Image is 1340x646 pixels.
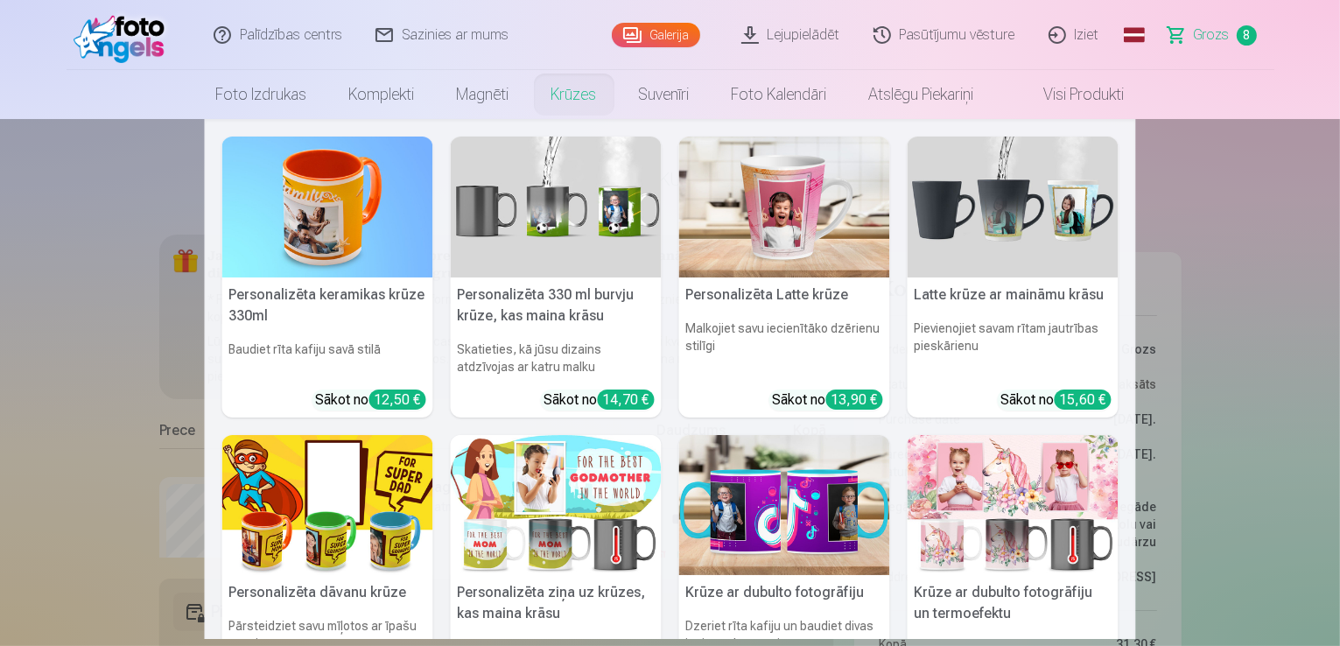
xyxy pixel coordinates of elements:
[1055,390,1112,410] div: 15,60 €
[74,7,174,63] img: /fa1
[679,277,890,312] h5: Personalizēta Latte krūze
[908,575,1119,631] h5: Krūze ar dubulto fotogrāfiju un termoefektu
[848,70,995,119] a: Atslēgu piekariņi
[1001,390,1112,411] div: Sākot no
[451,575,662,631] h5: Personalizēta ziņa uz krūzes, kas maina krāsu
[773,390,883,411] div: Sākot no
[316,390,426,411] div: Sākot no
[195,70,328,119] a: Foto izdrukas
[451,137,662,418] a: Personalizēta 330 ml burvju krūze, kas maina krāsuPersonalizēta 330 ml burvju krūze, kas maina kr...
[222,137,433,418] a: Personalizēta keramikas krūze 330mlPersonalizēta keramikas krūze 330mlBaudiet rīta kafiju savā st...
[451,435,662,576] img: Personalizēta ziņa uz krūzes, kas maina krāsu
[451,334,662,383] h6: Skatieties, kā jūsu dizains atdzīvojas ar katru malku
[222,277,433,334] h5: Personalizēta keramikas krūze 330ml
[679,312,890,383] h6: Malkojiet savu iecienītāko dzērienu stilīgi
[1194,25,1230,46] span: Grozs
[908,137,1119,418] a: Latte krūze ar maināmu krāsuLatte krūze ar maināmu krāsuPievienojiet savam rītam jautrības pieskā...
[908,435,1119,576] img: Krūze ar dubulto fotogrāfiju un termoefektu
[598,390,655,410] div: 14,70 €
[451,277,662,334] h5: Personalizēta 330 ml burvju krūze, kas maina krāsu
[679,137,890,418] a: Personalizēta Latte krūzePersonalizēta Latte krūzeMalkojiet savu iecienītāko dzērienu stilīgiSāko...
[612,23,700,47] a: Galerija
[328,70,436,119] a: Komplekti
[222,334,433,383] h6: Baudiet rīta kafiju savā stilā
[544,390,655,411] div: Sākot no
[908,137,1119,277] img: Latte krūze ar maināmu krāsu
[679,575,890,610] h5: Krūze ar dubulto fotogrāfiju
[826,390,883,410] div: 13,90 €
[1237,25,1257,46] span: 8
[436,70,530,119] a: Magnēti
[451,137,662,277] img: Personalizēta 330 ml burvju krūze, kas maina krāsu
[908,277,1119,312] h5: Latte krūze ar maināmu krāsu
[679,137,890,277] img: Personalizēta Latte krūze
[995,70,1146,119] a: Visi produkti
[222,435,433,576] img: Personalizēta dāvanu krūze
[369,390,426,410] div: 12,50 €
[618,70,711,119] a: Suvenīri
[222,575,433,610] h5: Personalizēta dāvanu krūze
[222,137,433,277] img: Personalizēta keramikas krūze 330ml
[908,312,1119,383] h6: Pievienojiet savam rītam jautrības pieskārienu
[679,435,890,576] img: Krūze ar dubulto fotogrāfiju
[711,70,848,119] a: Foto kalendāri
[530,70,618,119] a: Krūzes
